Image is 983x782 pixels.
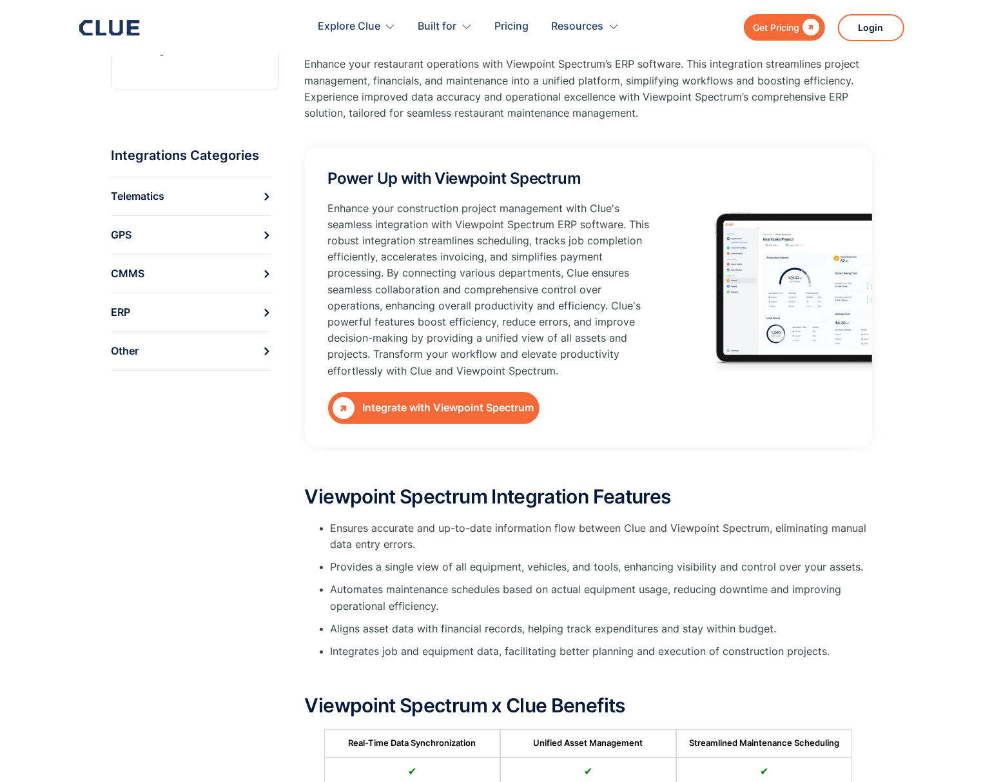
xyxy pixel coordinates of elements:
div: CMMS [112,264,145,284]
div:  [800,19,820,35]
div: Explore Clue [318,6,380,47]
div: Built for [418,6,472,47]
div: Other [112,341,139,361]
div: Built for [418,6,457,47]
div: GPS [112,225,132,245]
div: Resources [552,6,604,47]
a: CMMS [112,254,271,293]
div: Telematics [112,186,165,206]
div: Streamlined Maintenance Scheduling [676,729,852,757]
a: ERP [112,293,271,331]
a: Telematics [112,177,271,215]
p: Enhance your construction project management with Clue's seamless integration with Viewpoint Spec... [328,200,654,379]
div: Resources [552,6,619,47]
a: Pricing [495,6,529,47]
div:  [333,397,355,419]
div: Get Pricing [754,19,800,35]
h2: Power Up with Viewpoint Spectrum [328,170,581,187]
li: Provides a single view of all equipment, vehicles, and tools, enhancing visibility and control ov... [331,559,872,575]
div: Unified Asset Management [500,729,676,757]
div: Integrate with Viewpoint Spectrum [363,400,534,416]
a: GPS [112,215,271,254]
a: Login [838,14,904,41]
div: Explore Clue [318,6,396,47]
li: Integrates job and equipment data, facilitating better planning and execution of construction pro... [331,643,872,660]
div: Integrations Categories [112,147,260,164]
p: Enhance your restaurant operations with Viewpoint Spectrum’s ERP software. This integration strea... [305,56,872,121]
h2: Viewpoint Spectrum x Clue Benefits [305,695,872,716]
a: Other [112,331,271,371]
h2: Viewpoint Spectrum Integration Features [305,486,872,507]
p: ‍ [305,666,872,682]
a: Integrate with Viewpoint Spectrum [328,392,540,424]
li: Ensures accurate and up-to-date information flow between Clue and Viewpoint Spectrum, eliminating... [331,520,872,552]
li: Aligns asset data with financial records, helping track expenditures and stay within budget. [331,621,872,637]
li: Automates maintenance schedules based on actual equipment usage, reducing downtime and improving ... [331,582,872,614]
div: Real-Time Data Synchronization [324,729,500,757]
a: Get Pricing [744,14,825,41]
div: ERP [112,302,131,322]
